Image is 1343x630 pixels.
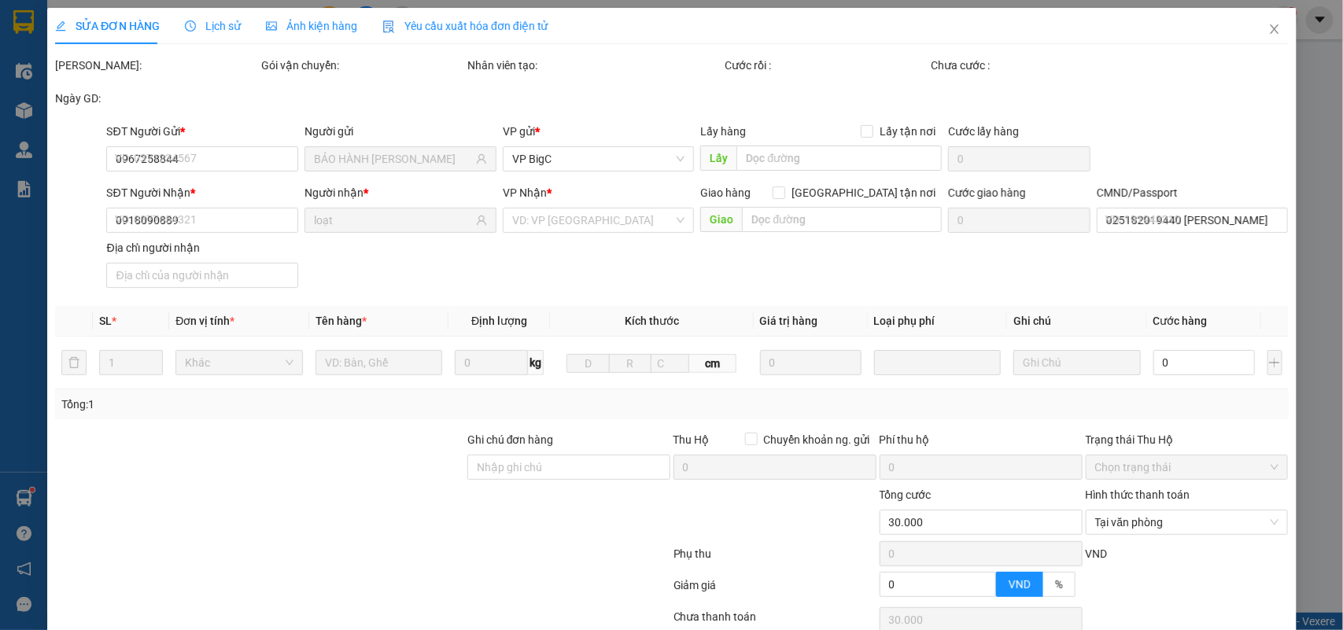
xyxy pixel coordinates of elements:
span: Ảnh kiện hàng [266,20,357,32]
label: Ghi chú đơn hàng [467,433,554,446]
label: Hình thức thanh toán [1085,488,1190,501]
span: Tại văn phòng [1094,510,1278,534]
div: Người gửi [304,123,496,140]
input: Địa chỉ của người nhận [106,263,298,288]
span: Khác [185,351,293,374]
input: R [609,354,651,373]
div: Phí thu hộ [879,431,1082,455]
span: VP Nhận [503,186,547,199]
span: Chọn trạng thái [1094,455,1278,479]
input: C [651,354,689,373]
div: SĐT Người Gửi [106,123,298,140]
input: D [566,354,609,373]
th: Ghi chú [1007,306,1147,337]
label: Cước lấy hàng [948,125,1019,138]
input: Cước lấy hàng [948,146,1090,171]
div: [PERSON_NAME]: [55,57,258,74]
span: Lấy hàng [700,125,746,138]
span: Giao hàng [700,186,751,199]
div: CMND/Passport [1097,184,1289,201]
div: Giảm giá [672,577,878,604]
div: Cước rồi : [725,57,928,74]
div: Chưa cước : [931,57,1134,74]
span: clock-circle [185,20,196,31]
span: % [1054,578,1062,591]
span: Cước hàng [1153,315,1208,327]
div: Ngày GD: [55,90,258,107]
input: Ghi Chú [1013,350,1141,375]
img: logo.jpg [20,20,98,98]
span: [GEOGRAPHIC_DATA] tận nơi [785,184,942,201]
span: kg [528,350,544,375]
span: Giá trị hàng [759,315,817,327]
input: Dọc đường [742,207,942,232]
input: Tên người gửi [314,150,473,168]
span: Lịch sử [185,20,241,32]
div: Địa chỉ người nhận [106,239,298,256]
div: Gói vận chuyển: [261,57,464,74]
b: GỬI : VP BigC [20,114,151,140]
span: VND [1008,578,1030,591]
input: Dọc đường [736,146,942,171]
span: Thu Hộ [673,433,709,446]
span: Định lượng [471,315,527,327]
span: Giao [700,207,742,232]
span: Chuyển khoản ng. gửi [757,431,876,448]
input: Cước giao hàng [948,208,1090,233]
div: Tổng: 1 [61,396,519,413]
span: user [476,215,487,226]
span: Yêu cầu xuất hóa đơn điện tử [382,20,548,32]
button: plus [1267,350,1282,375]
span: Tên hàng [315,315,367,327]
img: icon [382,20,395,33]
button: Close [1252,8,1296,52]
div: Trạng thái Thu Hộ [1085,431,1288,448]
div: Nhân viên tạo: [467,57,721,74]
span: VND [1085,547,1107,560]
button: delete [61,350,87,375]
span: Tổng cước [879,488,931,501]
span: Lấy [700,146,736,171]
li: Hotline: 19001155 [147,58,658,78]
label: Cước giao hàng [948,186,1026,199]
input: VD: Bàn, Ghế [315,350,443,375]
span: VP BigC [512,147,685,171]
div: VP gửi [503,123,695,140]
span: Đơn vị tính [175,315,234,327]
span: Kích thước [625,315,679,327]
th: Loại phụ phí [868,306,1008,337]
span: picture [266,20,277,31]
div: Phụ thu [672,545,878,573]
span: user [476,153,487,164]
input: 0 [759,350,861,375]
div: SĐT Người Nhận [106,184,298,201]
input: Ghi chú đơn hàng [467,455,670,480]
span: SỬA ĐƠN HÀNG [55,20,160,32]
li: Số 10 ngõ 15 Ngọc Hồi, Q.[PERSON_NAME], [GEOGRAPHIC_DATA] [147,39,658,58]
span: edit [55,20,66,31]
span: Lấy tận nơi [873,123,942,140]
input: Tên người nhận [314,212,473,229]
span: close [1267,23,1280,35]
div: Người nhận [304,184,496,201]
span: SL [99,315,112,327]
span: cm [689,354,736,373]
